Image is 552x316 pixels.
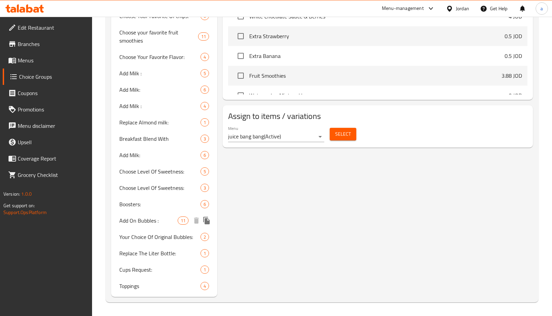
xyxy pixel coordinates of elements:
span: Coverage Report [18,154,87,163]
div: Choose your favorite fruit smoothies11 [111,24,217,49]
div: Boosters:6 [111,196,217,212]
div: Choose Level Of Sweetness:5 [111,163,217,180]
span: Upsell [18,138,87,146]
span: 4 [201,283,209,289]
div: Replace The Liter Bottle:1 [111,245,217,261]
span: Version: [3,190,20,198]
p: 0.5 JOD [505,52,522,60]
div: Choices [178,216,189,225]
span: Select choice [234,69,248,83]
div: Choices [200,167,209,176]
div: Add Milk :4 [111,98,217,114]
a: Menus [3,52,92,69]
div: Breakfast Blend With3 [111,131,217,147]
div: Cups Request:1 [111,261,217,278]
div: Replace Almond milk:1 [111,114,217,131]
div: Choices [200,233,209,241]
span: Choose Your Favorite Of chips: [119,12,200,20]
span: Choice Groups [19,73,87,81]
a: Coverage Report [3,150,92,167]
div: Choices [200,86,209,94]
a: Upsell [3,134,92,150]
button: delete [191,215,202,226]
span: Choose Level Of Sweetness: [119,167,200,176]
div: Choices [200,151,209,159]
span: Replace Almond milk: [119,118,200,126]
a: Support.OpsPlatform [3,208,47,217]
span: Menus [18,56,87,64]
span: 6 [201,201,209,208]
span: Boosters: [119,200,200,208]
span: 5 [201,70,209,77]
p: 0 JOD [509,91,522,100]
div: Jordan [456,5,469,12]
span: 3 [201,185,209,191]
a: Choice Groups [3,69,92,85]
button: duplicate [202,215,212,226]
div: Menu-management [382,4,424,13]
span: 1 [201,250,209,257]
a: Promotions [3,101,92,118]
span: Breakfast Blend With [119,135,200,143]
div: Add Milk:6 [111,81,217,98]
span: 1 [201,119,209,126]
button: Select [330,128,356,140]
span: Add Milk: [119,151,200,159]
span: Add Milk : [119,102,200,110]
span: 11 [198,33,209,40]
span: Menu disclaimer [18,122,87,130]
span: Choose your favorite fruit smoothies [119,28,198,45]
a: Menu disclaimer [3,118,92,134]
h2: Assign to items / variations [228,111,527,122]
span: Edit Restaurant [18,24,87,32]
span: Promotions [18,105,87,114]
span: Grocery Checklist [18,171,87,179]
p: 0.5 JOD [505,32,522,40]
div: Choices [200,184,209,192]
div: Your Choice Of Original Bubbles:2 [111,229,217,245]
div: Choices [200,69,209,77]
span: Toppings [119,282,200,290]
span: Extra Strawberry [249,32,505,40]
div: Add Milk:6 [111,147,217,163]
a: Coupons [3,85,92,101]
span: 5 [201,168,209,175]
span: Choose Your Favorite Flavor: [119,53,200,61]
span: Select choice [234,88,248,103]
div: juice bang bang(Active) [228,131,324,142]
a: Edit Restaurant [3,19,92,36]
span: 1.0.0 [21,190,32,198]
span: 1 [201,267,209,273]
p: 3.88 JOD [502,72,522,80]
span: Fruit Smoothies [249,72,502,80]
span: a [540,5,543,12]
p: 4 JOD [509,12,522,20]
label: Menu [228,126,238,131]
span: Get support on: [3,201,35,210]
span: 3 [201,136,209,142]
span: 11 [178,217,188,224]
div: Choose Your Favorite Flavor:4 [111,49,217,65]
div: Toppings4 [111,278,217,294]
div: Choices [200,200,209,208]
span: Select choice [234,49,248,63]
span: Add Milk : [119,69,200,77]
a: Grocery Checklist [3,167,92,183]
span: 2 [201,234,209,240]
div: Choices [200,118,209,126]
span: White Chocolate Sauce & Berries [249,12,509,20]
span: 4 [201,54,209,60]
span: Select [335,130,351,138]
span: 4 [201,103,209,109]
span: Coupons [18,89,87,97]
div: Choices [200,249,209,257]
div: Choices [200,102,209,110]
span: Select choice [234,29,248,43]
span: Branches [18,40,87,48]
div: Choose Level Of Sweetness:3 [111,180,217,196]
span: Watermelon Mint and Lemon [249,91,509,100]
div: Add On Bubbles :11deleteduplicate [111,212,217,229]
div: Choices [200,53,209,61]
span: 6 [201,152,209,159]
span: Cups Request: [119,266,200,274]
